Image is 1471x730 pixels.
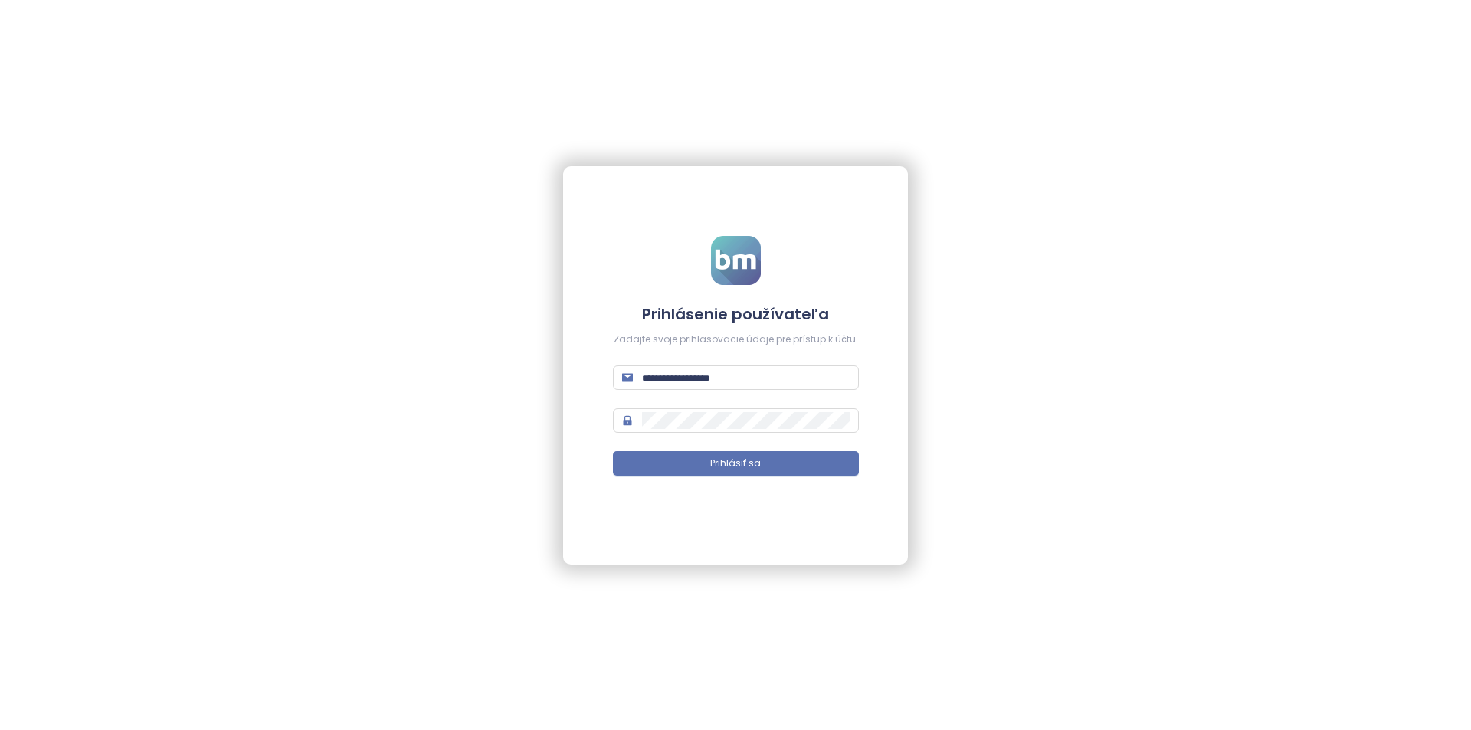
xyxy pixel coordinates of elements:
[622,415,633,426] span: lock
[710,457,761,471] span: Prihlásiť sa
[711,236,761,285] img: logo
[613,332,859,347] div: Zadajte svoje prihlasovacie údaje pre prístup k účtu.
[613,451,859,476] button: Prihlásiť sa
[613,303,859,325] h4: Prihlásenie používateľa
[622,372,633,383] span: mail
